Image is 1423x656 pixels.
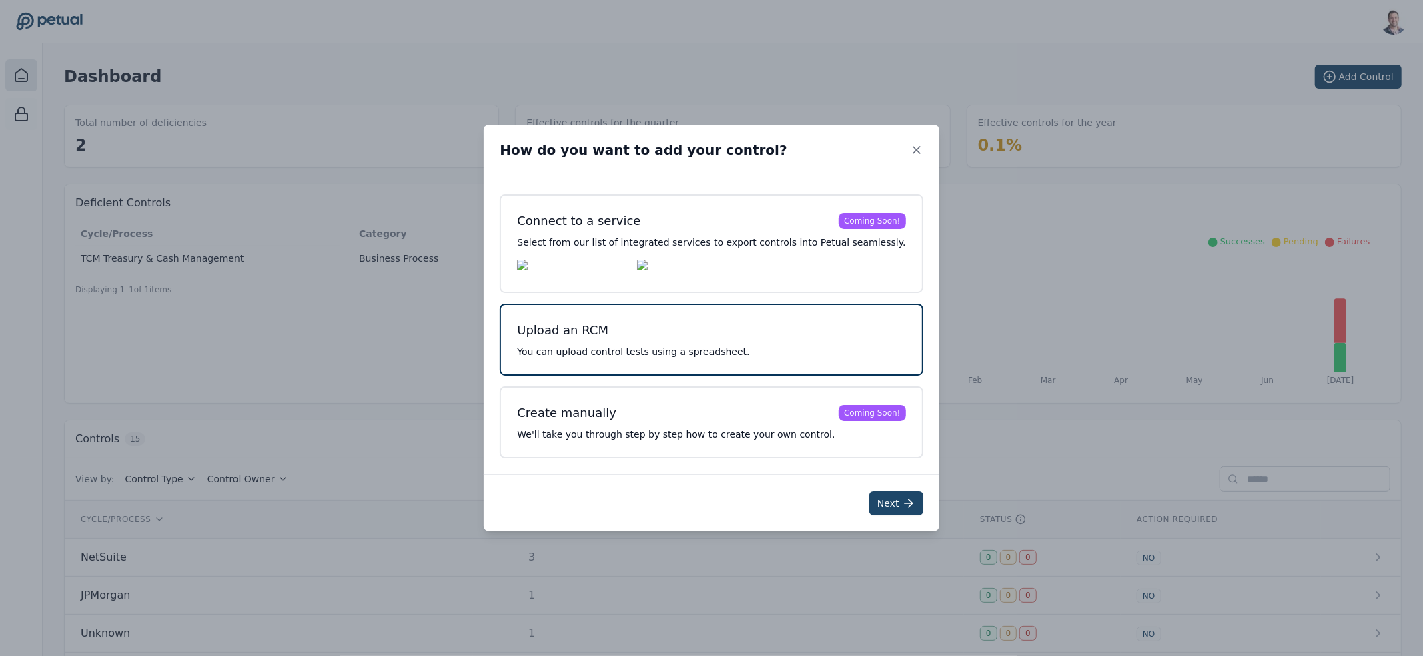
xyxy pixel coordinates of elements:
[839,405,906,421] div: Coming Soon!
[500,141,787,159] h2: How do you want to add your control?
[517,260,626,276] img: Auditboard
[517,321,608,340] div: Upload an RCM
[517,428,905,441] p: We'll take you through step by step how to create your own control.
[839,213,906,229] div: Coming Soon!
[517,345,905,358] p: You can upload control tests using a spreadsheet.
[517,236,905,249] p: Select from our list of integrated services to export controls into Petual seamlessly.
[637,260,726,276] img: Workiva
[517,212,640,230] div: Connect to a service
[869,491,923,515] button: Next
[517,404,616,422] div: Create manually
